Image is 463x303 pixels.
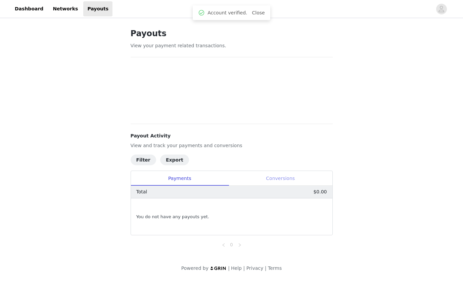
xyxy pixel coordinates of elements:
[131,42,333,49] p: View your payment related transactions.
[229,171,332,186] div: Conversions
[131,171,229,186] div: Payments
[238,243,242,247] i: icon: right
[210,266,227,270] img: logo
[236,241,244,249] li: Next Page
[181,265,209,271] span: Powered by
[228,241,236,249] li: 0
[11,1,47,16] a: Dashboard
[438,4,445,14] div: avatar
[83,1,112,16] a: Payouts
[136,214,209,220] span: You do not have any payouts yet.
[228,265,230,271] span: |
[313,188,327,195] p: $0.00
[265,265,267,271] span: |
[246,265,264,271] a: Privacy
[222,243,226,247] i: icon: left
[49,1,82,16] a: Networks
[131,132,333,139] h4: Payout Activity
[252,10,265,15] a: Close
[136,188,147,195] p: Total
[243,265,245,271] span: |
[268,265,282,271] a: Terms
[207,9,247,16] span: Account verified.
[160,155,189,165] button: Export
[131,142,333,149] p: View and track your payments and conversions
[131,27,333,40] h1: Payouts
[228,241,235,248] a: 0
[220,241,228,249] li: Previous Page
[131,155,156,165] button: Filter
[231,265,242,271] a: Help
